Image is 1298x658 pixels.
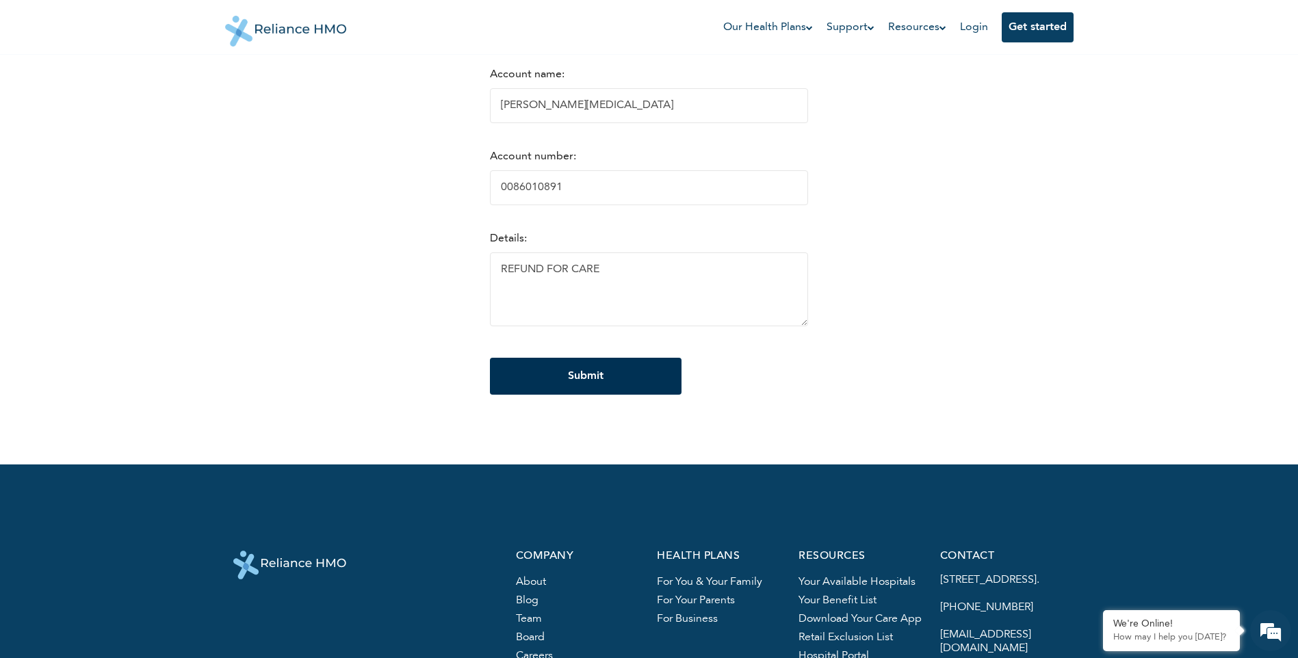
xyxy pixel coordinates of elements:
[516,595,538,606] a: blog
[657,614,718,624] a: For business
[799,595,877,606] a: Your benefit list
[657,551,782,562] p: health plans
[827,19,874,36] a: Support
[888,19,946,36] a: Resources
[25,68,55,103] img: d_794563401_company_1708531726252_794563401
[7,416,261,464] textarea: Type your message and hit 'Enter'
[516,577,546,588] a: About
[233,551,346,579] img: logo-white.svg
[1002,12,1074,42] button: Get started
[799,632,893,643] a: Retail exclusion list
[960,22,988,33] a: Login
[723,19,813,36] a: Our Health Plans
[940,602,1033,613] a: [PHONE_NUMBER]
[799,614,922,624] a: Download your care app
[79,194,189,332] span: We're online!
[1113,618,1230,630] div: We're Online!
[657,577,762,588] a: For you & your family
[516,614,542,624] a: team
[657,595,735,606] a: For your parents
[516,551,641,562] p: company
[940,575,1039,585] a: [STREET_ADDRESS].
[7,488,134,497] span: Conversation
[490,358,682,395] input: Submit
[940,551,1065,562] p: contact
[490,151,576,162] label: Account number:
[799,551,924,562] p: resources
[940,629,1031,654] a: [EMAIL_ADDRESS][DOMAIN_NAME]
[490,69,564,80] label: Account name:
[225,5,347,47] img: Reliance HMO's Logo
[224,7,257,40] div: Minimize live chat window
[490,233,527,244] label: Details:
[134,464,261,506] div: FAQs
[516,632,545,643] a: board
[71,77,230,94] div: Chat with us now
[799,577,916,588] a: Your available hospitals
[1113,632,1230,643] p: How may I help you today?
